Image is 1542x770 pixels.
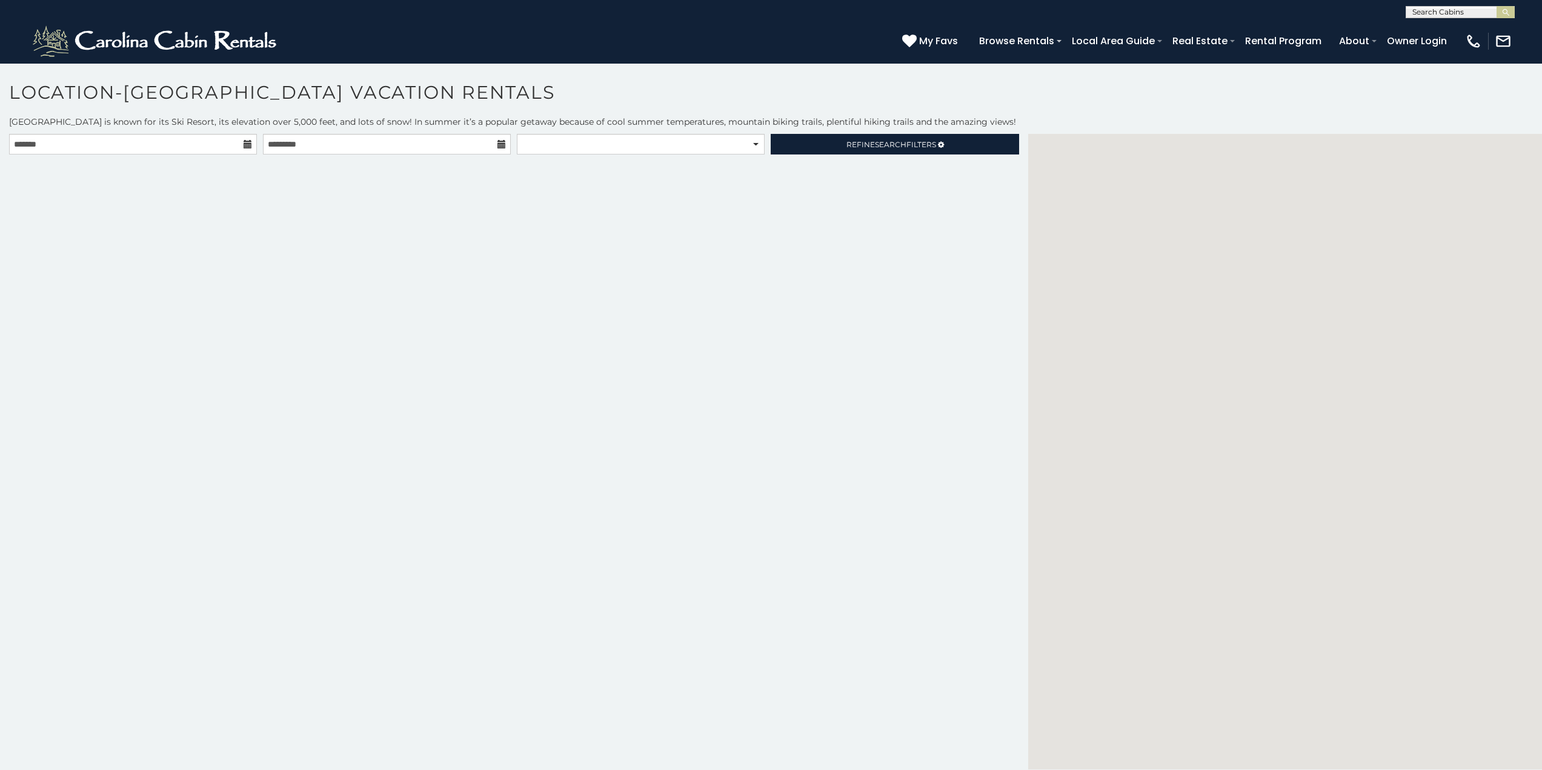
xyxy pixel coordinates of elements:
img: White-1-2.png [30,23,282,59]
a: Browse Rentals [973,30,1060,51]
span: My Favs [919,33,958,48]
img: phone-regular-white.png [1465,33,1482,50]
a: My Favs [902,33,961,49]
a: Owner Login [1381,30,1453,51]
a: Rental Program [1239,30,1328,51]
a: Local Area Guide [1066,30,1161,51]
span: Refine Filters [846,140,936,149]
img: mail-regular-white.png [1495,33,1512,50]
span: Search [875,140,906,149]
a: About [1333,30,1375,51]
a: RefineSearchFilters [771,134,1019,154]
a: Real Estate [1166,30,1234,51]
